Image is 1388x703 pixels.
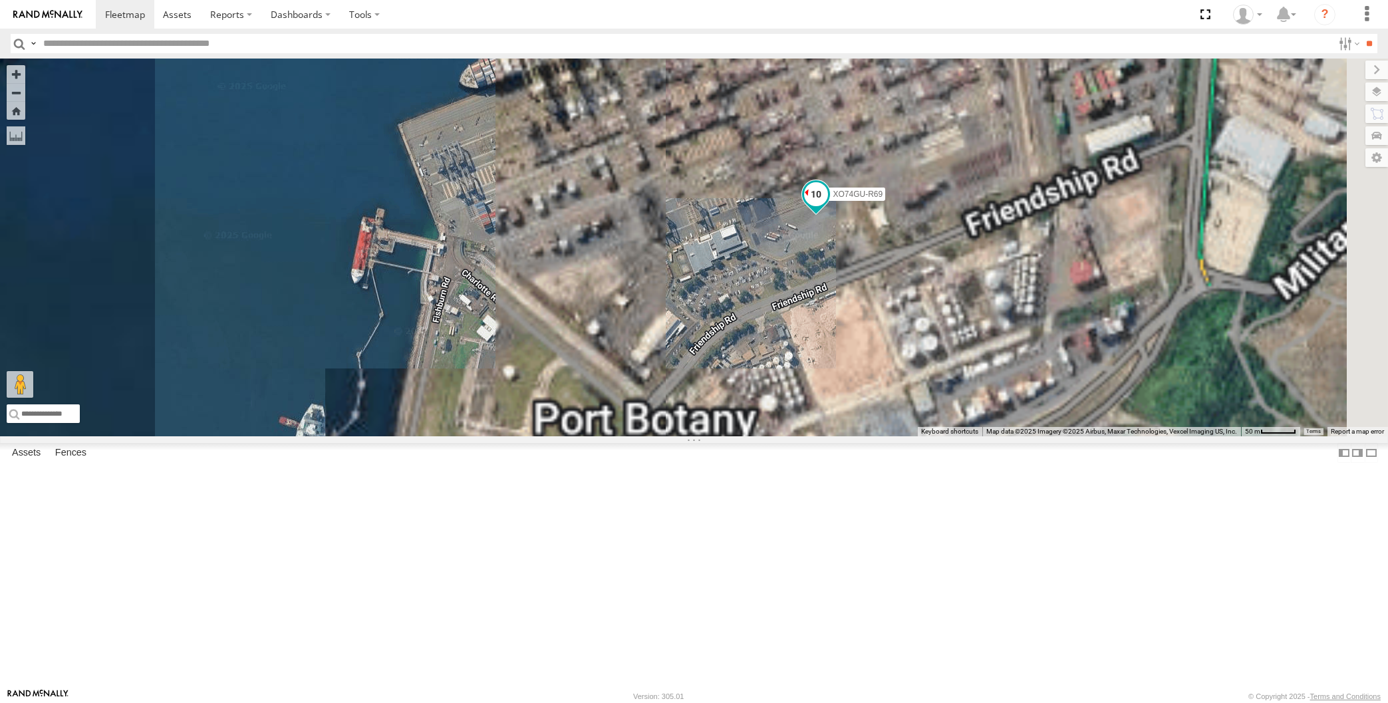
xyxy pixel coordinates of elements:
[1333,34,1362,53] label: Search Filter Options
[1310,692,1381,700] a: Terms and Conditions
[633,692,684,700] div: Version: 305.01
[1331,428,1384,435] a: Report a map error
[7,83,25,102] button: Zoom out
[49,444,93,462] label: Fences
[1228,5,1267,25] div: Quang MAC
[7,126,25,145] label: Measure
[28,34,39,53] label: Search Query
[13,10,82,19] img: rand-logo.svg
[1248,692,1381,700] div: © Copyright 2025 -
[7,102,25,120] button: Zoom Home
[1241,427,1300,436] button: Map Scale: 50 m per 50 pixels
[1337,443,1351,462] label: Dock Summary Table to the Left
[1314,4,1335,25] i: ?
[833,190,883,200] span: XO74GU-R69
[1245,428,1260,435] span: 50 m
[986,428,1237,435] span: Map data ©2025 Imagery ©2025 Airbus, Maxar Technologies, Vexcel Imaging US, Inc.
[7,690,69,703] a: Visit our Website
[7,371,33,398] button: Drag Pegman onto the map to open Street View
[1307,429,1321,434] a: Terms
[7,65,25,83] button: Zoom in
[1351,443,1364,462] label: Dock Summary Table to the Right
[5,444,47,462] label: Assets
[1365,443,1378,462] label: Hide Summary Table
[921,427,978,436] button: Keyboard shortcuts
[1365,148,1388,167] label: Map Settings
